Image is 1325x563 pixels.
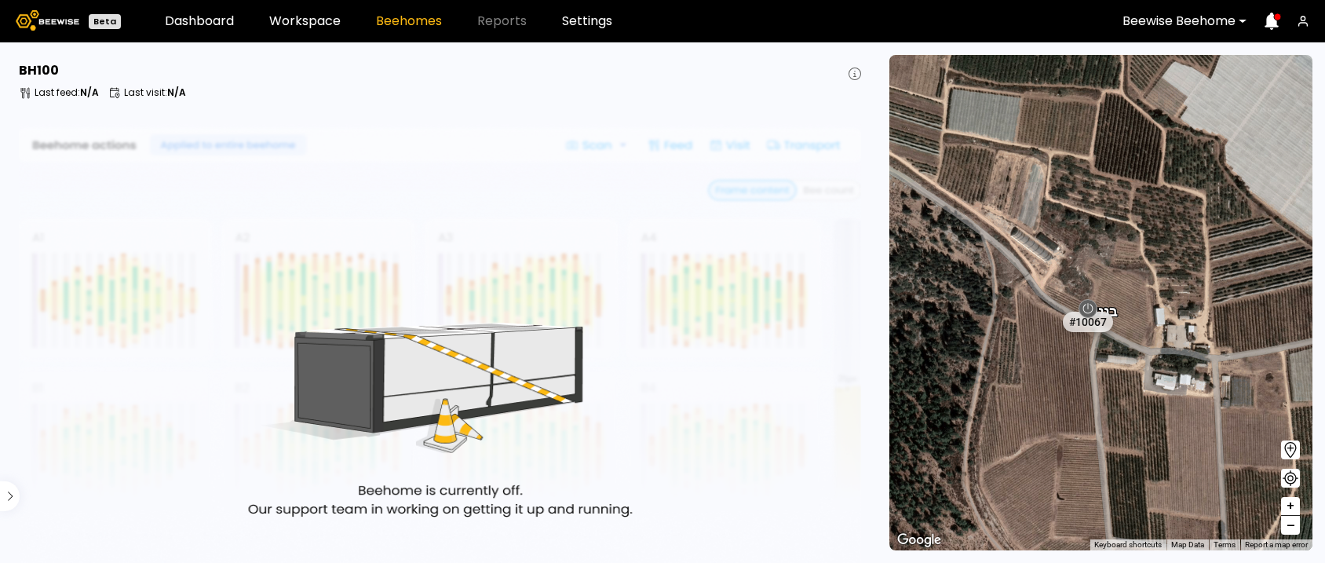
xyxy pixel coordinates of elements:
[1281,497,1300,516] button: +
[1287,516,1295,536] span: –
[16,10,79,31] img: Beewise logo
[167,86,186,99] b: N/A
[893,530,945,550] img: Google
[376,15,442,27] a: Beehomes
[269,15,341,27] a: Workspace
[89,14,121,29] div: Beta
[35,88,99,97] p: Last feed :
[1281,516,1300,535] button: –
[477,15,527,27] span: Reports
[1085,286,1117,319] div: בננות
[1063,311,1113,331] div: # 10067
[1245,540,1308,549] a: Report a map error
[1214,540,1236,549] a: Terms (opens in new tab)
[1286,496,1295,516] span: +
[80,86,99,99] b: N/A
[19,64,59,77] h3: BH 100
[893,530,945,550] a: Open this area in Google Maps (opens a new window)
[562,15,612,27] a: Settings
[124,88,186,97] p: Last visit :
[1171,539,1204,550] button: Map Data
[165,15,234,27] a: Dashboard
[1094,539,1162,550] button: Keyboard shortcuts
